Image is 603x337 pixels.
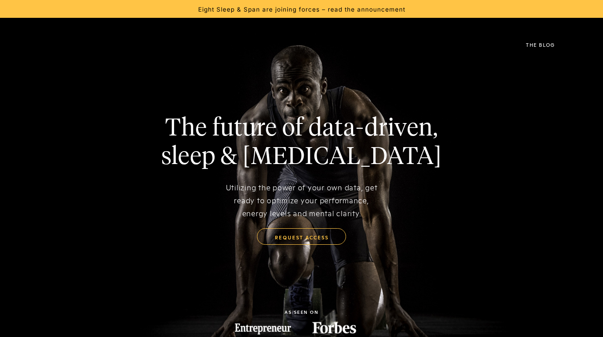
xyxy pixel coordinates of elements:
a: Eight Sleep & Span are joining forces – read the announcement [198,5,405,13]
h1: The future of data-driven, sleep & [MEDICAL_DATA] [161,115,442,172]
div: Utilizing the power of your own data, get ready to optimize your performance, energy levels and m... [224,181,379,219]
div: as seen on [285,310,318,314]
a: The Blog [513,27,568,62]
a: request access [257,228,346,245]
div: The Blog [526,42,555,47]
